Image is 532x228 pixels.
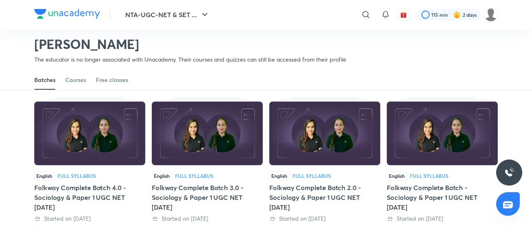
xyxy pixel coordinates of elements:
a: Company Logo [34,9,100,21]
button: NTA-UGC-NET & SET ... [120,7,215,23]
button: avatar [397,8,410,21]
div: Full Syllabus [175,173,213,178]
img: Thumbnail [387,102,498,165]
div: Batches [34,76,55,84]
span: English [152,171,172,180]
div: Folkway Complete Batch - Sociology & Paper 1 UGC NET [DATE] [387,183,498,212]
div: Folkway Complete Batch 4.0 - Sociology & Paper 1 UGC NET [DATE] [34,183,145,212]
a: Free classes [96,70,128,90]
span: English [387,171,407,180]
p: The educator is no longer associated with Unacademy. Their courses and quizzes can still be acces... [34,55,346,64]
div: Folkway Complete Batch 2.0 - Sociology & Paper 1 UGC NET [DATE] [269,183,380,212]
img: Thumbnail [269,102,380,165]
div: Courses [65,76,86,84]
img: streak [453,11,461,19]
div: Folkway Complete Batch 3.0 - Sociology & Paper 1 UGC NET [DATE] [152,183,263,212]
img: Ishita Tripathi [484,8,498,22]
div: Started on 7 Mar 2025 [152,215,263,223]
div: Started on 24 Jan 2025 [387,215,498,223]
a: Batches [34,70,55,90]
div: Free classes [96,76,128,84]
img: ttu [504,168,514,177]
img: avatar [400,11,407,18]
div: Full Syllabus [410,173,448,178]
span: English [34,171,54,180]
div: Full Syllabus [293,173,331,178]
h2: [PERSON_NAME] [34,36,346,52]
a: Courses [65,70,86,90]
div: Started on 14 Apr 2025 [34,215,145,223]
span: English [269,171,289,180]
img: Thumbnail [34,102,145,165]
img: Thumbnail [152,102,263,165]
img: Company Logo [34,9,100,19]
div: Started on 7 Feb 2025 [269,215,380,223]
div: Full Syllabus [58,173,96,178]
